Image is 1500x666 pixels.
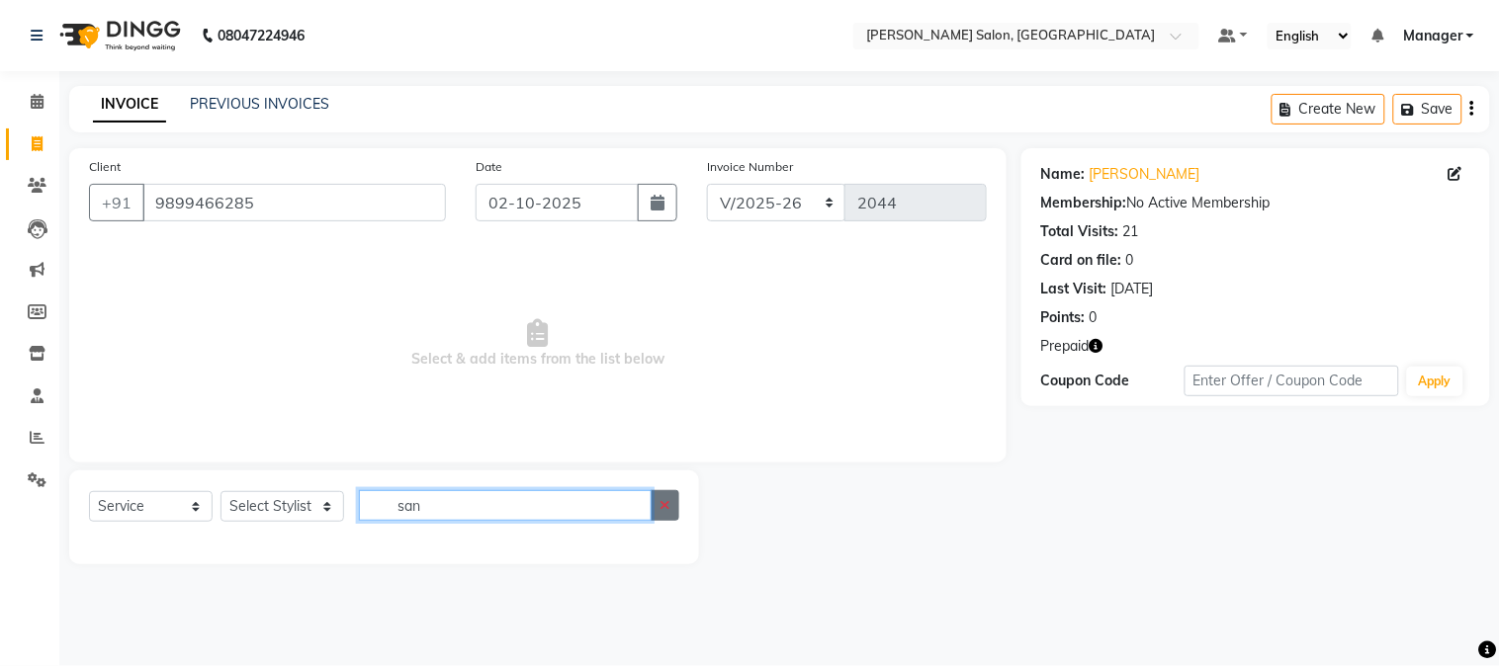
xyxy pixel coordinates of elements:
[1090,307,1098,328] div: 0
[89,245,987,443] span: Select & add items from the list below
[1403,26,1462,46] span: Manager
[1041,279,1107,299] div: Last Visit:
[1041,164,1086,185] div: Name:
[50,8,186,63] img: logo
[1185,366,1399,396] input: Enter Offer / Coupon Code
[1041,193,1470,213] div: No Active Membership
[190,95,329,113] a: PREVIOUS INVOICES
[89,158,121,176] label: Client
[1041,336,1090,357] span: Prepaid
[1090,164,1200,185] a: [PERSON_NAME]
[1041,250,1122,271] div: Card on file:
[142,184,446,221] input: Search by Name/Mobile/Email/Code
[1407,367,1463,396] button: Apply
[1041,193,1127,213] div: Membership:
[1041,371,1185,391] div: Coupon Code
[707,158,793,176] label: Invoice Number
[1041,221,1119,242] div: Total Visits:
[1041,307,1086,328] div: Points:
[1393,94,1462,125] button: Save
[1123,221,1139,242] div: 21
[359,490,652,521] input: Search or Scan
[89,184,144,221] button: +91
[218,8,305,63] b: 08047224946
[1111,279,1154,299] div: [DATE]
[1272,94,1385,125] button: Create New
[1126,250,1134,271] div: 0
[476,158,502,176] label: Date
[93,87,166,123] a: INVOICE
